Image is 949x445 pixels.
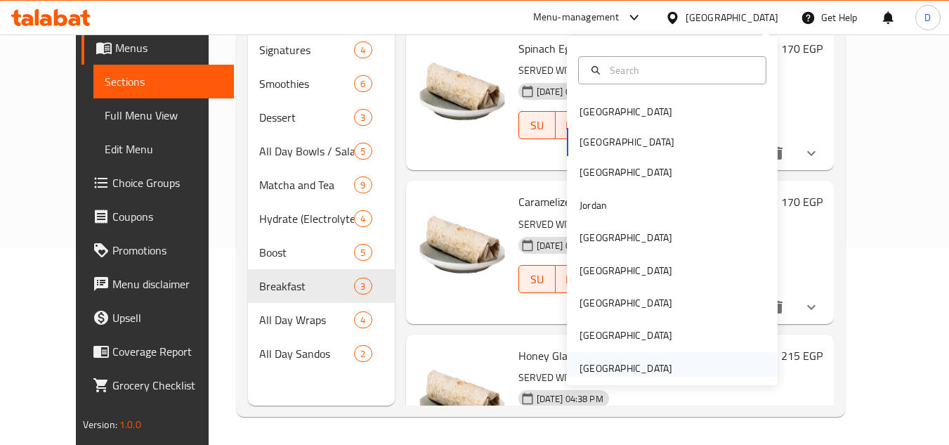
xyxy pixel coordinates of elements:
[518,111,556,139] button: SU
[556,111,592,139] button: MO
[525,115,550,136] span: SU
[354,143,372,160] div: items
[81,200,235,233] a: Coupons
[580,361,672,376] div: [GEOGRAPHIC_DATA]
[354,278,372,295] div: items
[259,244,354,261] span: Boost
[580,328,672,343] div: [GEOGRAPHIC_DATA]
[248,134,395,168] div: All Day Bowls / Salads5
[580,263,672,278] div: [GEOGRAPHIC_DATA]
[355,280,371,293] span: 3
[355,347,371,361] span: 2
[604,63,757,78] input: Search
[518,265,556,293] button: SU
[248,236,395,269] div: Boost5
[259,143,354,160] span: All Day Bowls / Salads
[354,244,372,261] div: items
[355,111,371,124] span: 3
[248,27,395,376] nav: Menu sections
[355,179,371,192] span: 9
[518,62,776,79] p: SERVED WITH SALAD ( WHOLE WHEAT / SPINACH BREAD )
[259,345,354,362] span: All Day Sandos
[259,210,354,227] span: Hydrate (Electrolytes)
[561,269,587,290] span: MO
[355,212,371,226] span: 4
[112,242,223,259] span: Promotions
[417,192,507,282] img: Caramelized Onion Egg Wrap
[81,233,235,267] a: Promotions
[115,39,223,56] span: Menus
[355,44,371,57] span: 4
[112,276,223,292] span: Menu disclaimer
[781,192,823,212] h6: 170 EGP
[355,314,371,327] span: 4
[781,39,823,58] h6: 170 EGP
[259,278,354,295] span: Breakfast
[81,368,235,402] a: Grocery Checklist
[803,299,820,316] svg: Show Choices
[354,345,372,362] div: items
[112,208,223,225] span: Coupons
[105,107,223,124] span: Full Menu View
[803,145,820,162] svg: Show Choices
[354,41,372,58] div: items
[93,132,235,166] a: Edit Menu
[119,415,141,434] span: 1.0.0
[417,39,507,129] img: Spinach Egg Wrap
[531,392,609,406] span: [DATE] 04:38 PM
[761,290,794,324] button: delete
[580,198,607,213] div: Jordan
[259,75,354,92] span: Smoothies
[105,73,223,90] span: Sections
[518,369,776,387] p: SERVED WITH SALAD ( WHOLE WHEAT / SPINACH BREAD )
[561,115,587,136] span: MO
[259,109,354,126] span: Dessert
[525,269,550,290] span: SU
[355,145,371,158] span: 5
[354,176,372,193] div: items
[259,311,354,328] span: All Day Wraps
[248,202,395,236] div: Hydrate (Electrolytes)4
[83,415,117,434] span: Version:
[248,33,395,67] div: Signatures4
[259,176,354,193] span: Matcha and Tea
[686,10,778,25] div: [GEOGRAPHIC_DATA]
[248,337,395,370] div: All Day Sandos2
[794,136,828,170] button: show more
[355,77,371,91] span: 6
[248,303,395,337] div: All Day Wraps4
[556,265,592,293] button: MO
[580,104,672,120] div: [GEOGRAPHIC_DATA]
[81,267,235,301] a: Menu disclaimer
[93,98,235,132] a: Full Menu View
[518,345,657,366] span: Honey Glazed Halloumi Wrap
[112,174,223,191] span: Choice Groups
[354,75,372,92] div: items
[533,9,620,26] div: Menu-management
[580,230,672,245] div: [GEOGRAPHIC_DATA]
[794,290,828,324] button: show more
[81,31,235,65] a: Menus
[259,41,354,58] span: Signatures
[248,67,395,101] div: Smoothies6
[355,246,371,259] span: 5
[518,38,604,59] span: Spinach Egg Wrap
[580,165,672,180] div: [GEOGRAPHIC_DATA]
[580,295,672,311] div: [GEOGRAPHIC_DATA]
[81,335,235,368] a: Coverage Report
[105,141,223,157] span: Edit Menu
[354,210,372,227] div: items
[112,377,223,394] span: Grocery Checklist
[417,346,507,436] img: Honey Glazed Halloumi Wrap
[112,343,223,360] span: Coverage Report
[81,301,235,335] a: Upsell
[248,168,395,202] div: Matcha and Tea9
